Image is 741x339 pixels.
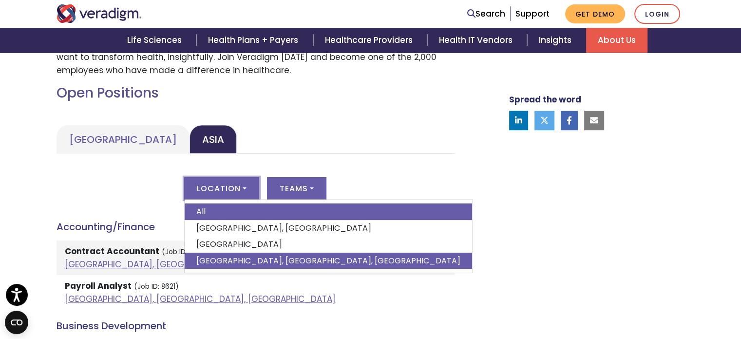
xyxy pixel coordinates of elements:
h4: Accounting/Finance [57,221,455,233]
a: [GEOGRAPHIC_DATA], [GEOGRAPHIC_DATA] [185,220,472,237]
button: Location [184,177,259,199]
strong: Contract Accountant [65,245,159,257]
img: Veradigm logo [57,4,142,23]
h2: Open Positions [57,85,455,101]
small: (Job ID: 8621) [134,282,179,291]
h4: Business Development [57,320,455,332]
a: [GEOGRAPHIC_DATA], [GEOGRAPHIC_DATA], [GEOGRAPHIC_DATA] [65,259,336,270]
a: Insights [527,28,586,53]
a: About Us [586,28,647,53]
a: [GEOGRAPHIC_DATA], [GEOGRAPHIC_DATA], [GEOGRAPHIC_DATA] [65,293,336,305]
strong: Payroll Analyst [65,280,132,292]
strong: Spread the word [509,94,581,105]
a: [GEOGRAPHIC_DATA], [GEOGRAPHIC_DATA], [GEOGRAPHIC_DATA] [185,253,472,269]
button: Teams [267,177,326,199]
a: [GEOGRAPHIC_DATA] [185,236,472,253]
a: All [185,203,472,220]
a: Login [634,4,680,24]
a: Support [515,8,550,20]
a: Health IT Vendors [427,28,527,53]
a: Asia [190,125,237,154]
a: Health Plans + Payers [196,28,313,53]
a: Life Sciences [115,28,196,53]
a: Get Demo [565,4,625,23]
a: Healthcare Providers [313,28,427,53]
a: [GEOGRAPHIC_DATA] [57,125,190,154]
small: (Job ID: 8829) [162,247,209,257]
a: Search [467,7,505,20]
button: Open CMP widget [5,311,28,334]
